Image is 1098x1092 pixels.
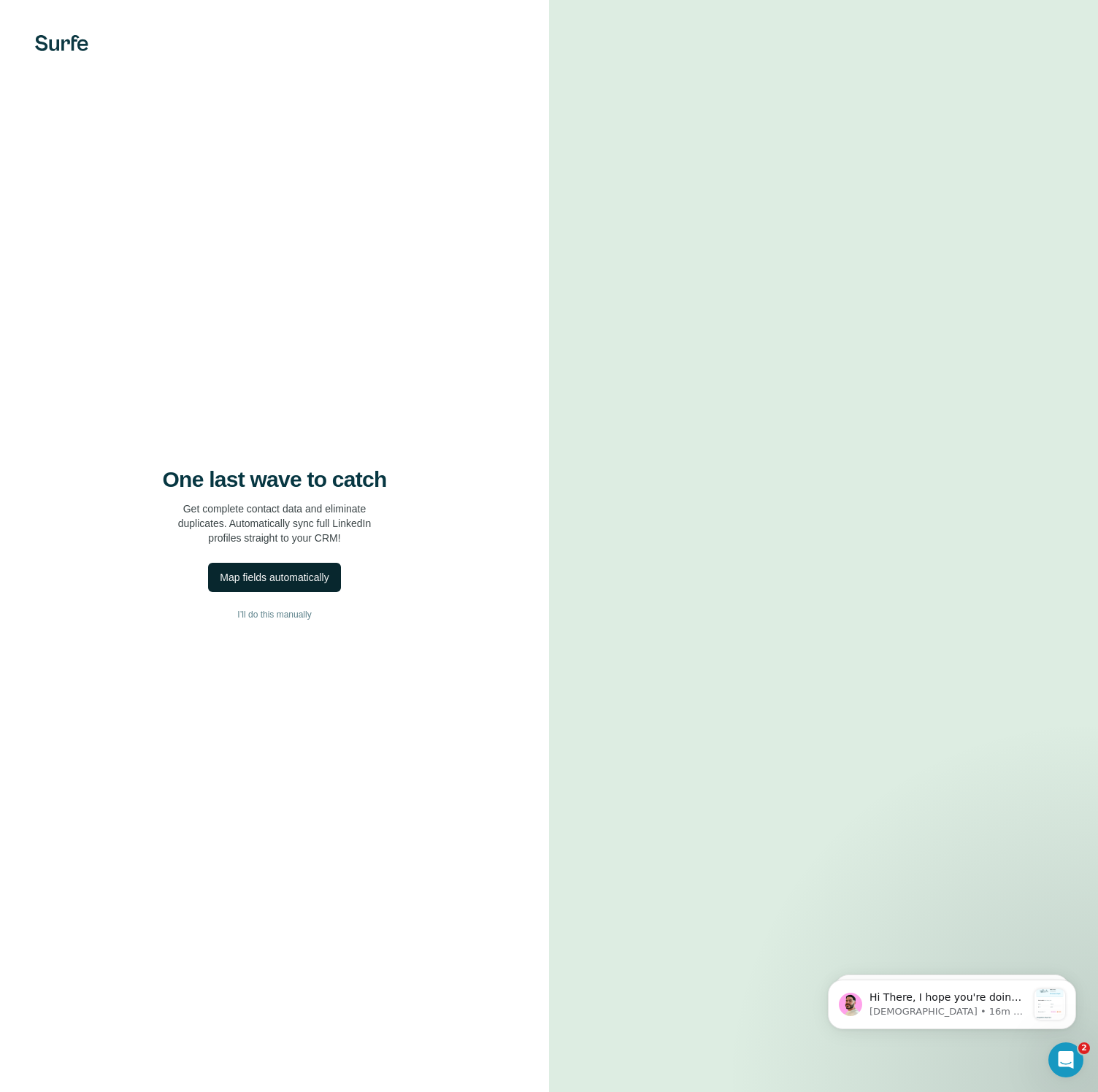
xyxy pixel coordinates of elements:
iframe: Intercom live chat [1048,1042,1083,1077]
button: Map fields automatically [208,563,340,592]
span: I’ll do this manually [237,608,311,621]
iframe: Intercom notifications message [806,950,1098,1053]
p: Get complete contact data and eliminate duplicates. Automatically sync full LinkedIn profiles str... [178,501,372,545]
span: Hi There, I hope you're doing well and thank you for your patience. The fix is now released from ... [64,41,220,314]
button: I’ll do this manually [29,604,520,626]
h4: One last wave to catch [163,466,387,493]
img: Surfe's logo [35,35,88,51]
p: Message from Christian, sent 16m ago [64,55,221,68]
div: Map fields automatically [220,570,329,585]
span: 2 [1078,1042,1090,1054]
